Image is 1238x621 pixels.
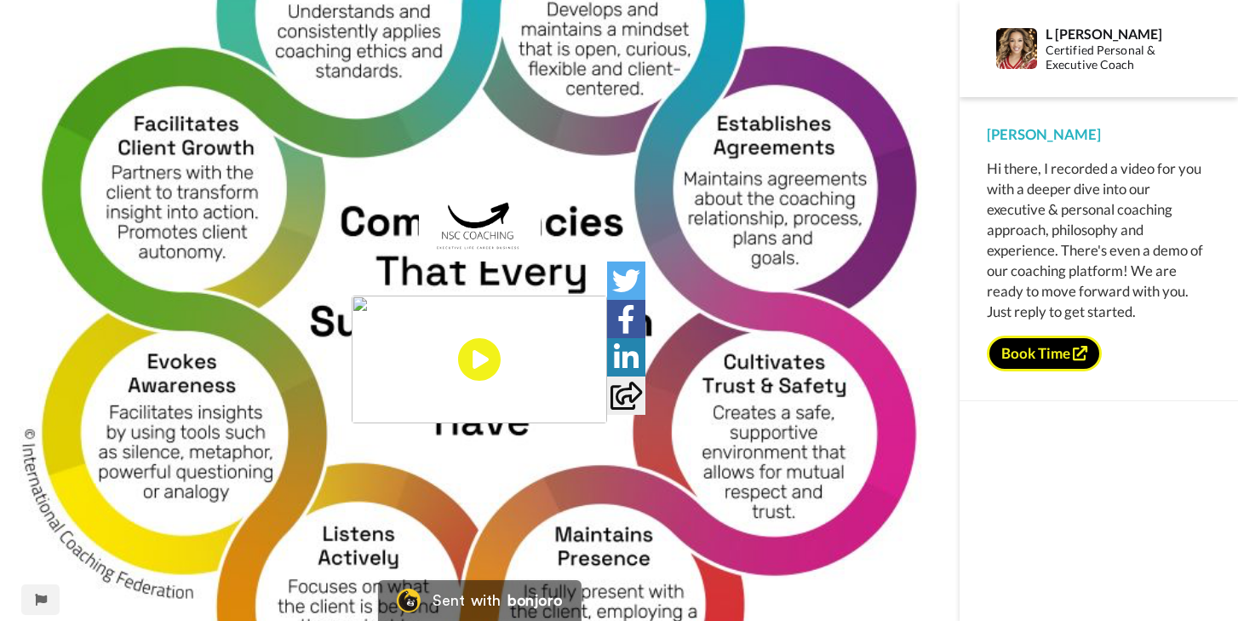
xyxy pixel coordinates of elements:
[996,28,1037,69] img: Profile Image
[397,589,421,612] img: Bonjoro Logo
[507,593,562,608] div: bonjoro
[378,580,581,621] a: Bonjoro LogoSent withbonjoro
[433,593,501,608] div: Sent with
[352,296,607,423] img: df16c654-7c89-428c-8c12-d176a1bb492a.jpg
[987,336,1102,371] button: Book Time
[1046,43,1210,72] div: Certified Personal & Executive Coach
[987,124,1211,145] div: [PERSON_NAME]
[419,193,540,262] img: a7b7d520-19f6-4c73-8418-a94473e40255
[987,158,1211,322] div: Hi there, I recorded a video for you with a deeper dive into our executive & personal coaching ap...
[1046,26,1210,42] div: L [PERSON_NAME]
